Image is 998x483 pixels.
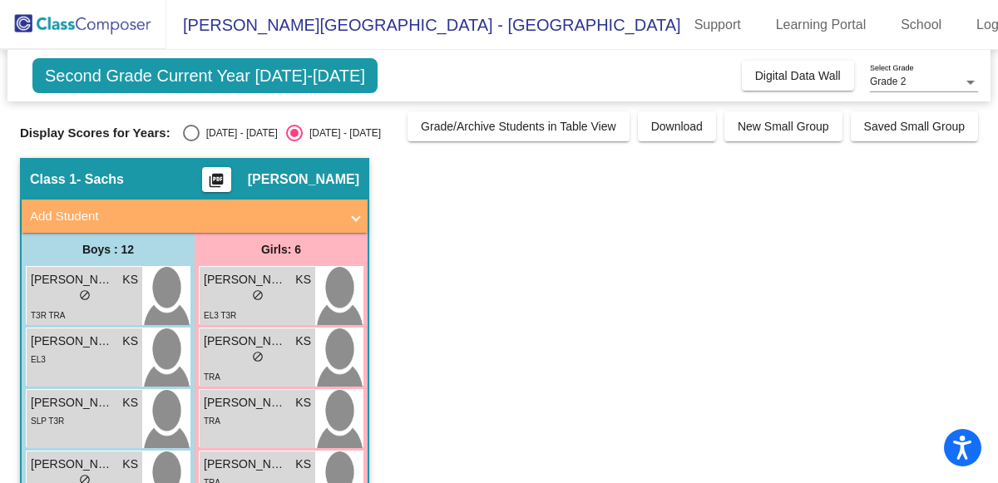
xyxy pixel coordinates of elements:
[31,416,64,426] span: SLP T3R
[204,394,287,412] span: [PERSON_NAME]
[295,333,311,350] span: KS
[421,120,616,133] span: Grade/Archive Students in Table View
[122,271,138,288] span: KS
[30,207,339,226] mat-panel-title: Add Student
[295,394,311,412] span: KS
[763,12,880,38] a: Learning Portal
[20,126,170,140] span: Display Scores for Years:
[204,372,220,382] span: TRA
[31,394,114,412] span: [PERSON_NAME]
[31,311,66,320] span: T3R TRA
[681,12,754,38] a: Support
[204,416,220,426] span: TRA
[755,69,841,82] span: Digital Data Wall
[638,111,716,141] button: Download
[724,111,842,141] button: New Small Group
[204,456,287,473] span: [PERSON_NAME]
[122,333,138,350] span: KS
[202,167,231,192] button: Print Students Details
[651,120,703,133] span: Download
[31,271,114,288] span: [PERSON_NAME]
[30,171,77,188] span: Class 1
[31,456,114,473] span: [PERSON_NAME]
[166,12,681,38] span: [PERSON_NAME][GEOGRAPHIC_DATA] - [GEOGRAPHIC_DATA]
[742,61,854,91] button: Digital Data Wall
[295,456,311,473] span: KS
[79,289,91,301] span: do_not_disturb_alt
[864,120,965,133] span: Saved Small Group
[200,126,278,140] div: [DATE] - [DATE]
[31,333,114,350] span: [PERSON_NAME]
[122,456,138,473] span: KS
[252,351,264,362] span: do_not_disturb_alt
[851,111,978,141] button: Saved Small Group
[252,289,264,301] span: do_not_disturb_alt
[738,120,829,133] span: New Small Group
[887,12,955,38] a: School
[204,271,287,288] span: [PERSON_NAME]
[22,233,195,266] div: Boys : 12
[183,125,381,141] mat-radio-group: Select an option
[22,200,368,233] mat-expansion-panel-header: Add Student
[408,111,630,141] button: Grade/Archive Students in Table View
[77,171,124,188] span: - Sachs
[31,355,46,364] span: EL3
[303,126,381,140] div: [DATE] - [DATE]
[122,394,138,412] span: KS
[204,333,287,350] span: [PERSON_NAME]
[870,76,906,87] span: Grade 2
[206,172,226,195] mat-icon: picture_as_pdf
[195,233,368,266] div: Girls: 6
[32,58,378,93] span: Second Grade Current Year [DATE]-[DATE]
[248,171,359,188] span: [PERSON_NAME]
[295,271,311,288] span: KS
[204,311,236,320] span: EL3 T3R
